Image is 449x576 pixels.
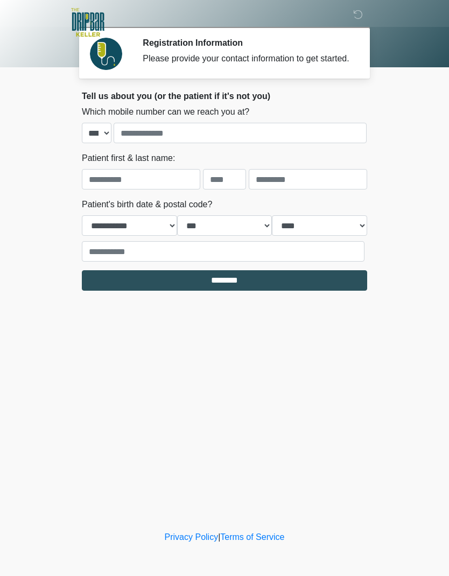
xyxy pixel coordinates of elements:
[71,8,104,37] img: The DRIPBaR - Keller Logo
[220,532,284,542] a: Terms of Service
[143,52,351,65] div: Please provide your contact information to get started.
[165,532,219,542] a: Privacy Policy
[82,106,249,118] label: Which mobile number can we reach you at?
[218,532,220,542] a: |
[82,152,175,165] label: Patient first & last name:
[82,198,212,211] label: Patient's birth date & postal code?
[82,91,367,101] h2: Tell us about you (or the patient if it's not you)
[90,38,122,70] img: Agent Avatar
